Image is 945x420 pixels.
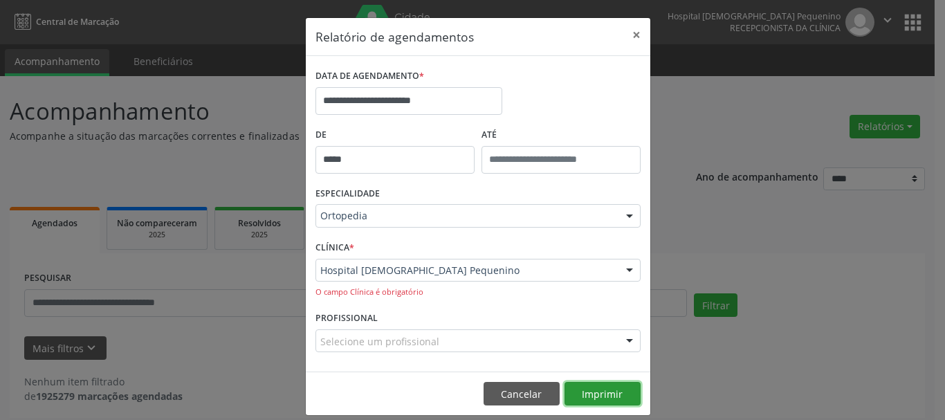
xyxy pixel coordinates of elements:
span: Selecione um profissional [320,334,439,349]
h5: Relatório de agendamentos [315,28,474,46]
button: Close [623,18,650,52]
div: O campo Clínica é obrigatório [315,286,641,298]
span: Ortopedia [320,209,612,223]
label: CLÍNICA [315,237,354,259]
button: Imprimir [565,382,641,405]
span: Hospital [DEMOGRAPHIC_DATA] Pequenino [320,264,612,277]
label: DATA DE AGENDAMENTO [315,66,424,87]
label: ATÉ [481,125,641,146]
button: Cancelar [484,382,560,405]
label: ESPECIALIDADE [315,183,380,205]
label: De [315,125,475,146]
